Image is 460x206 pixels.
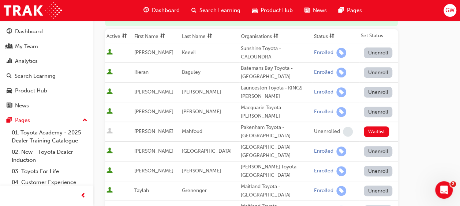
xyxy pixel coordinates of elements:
div: Enrolled [314,168,333,175]
iframe: Intercom live chat [435,181,453,199]
span: learningRecordVerb_NONE-icon [343,127,353,137]
span: [PERSON_NAME] [182,89,221,95]
div: News [15,102,29,110]
span: Pages [347,6,362,15]
span: car-icon [252,6,258,15]
a: 03. Toyota For Life [9,166,90,177]
button: Unenroll [364,67,392,78]
span: Search Learning [199,6,240,15]
th: Toggle SortBy [133,29,180,43]
button: Pages [3,114,90,127]
span: search-icon [7,73,12,80]
span: 2 [450,181,456,187]
div: Enrolled [314,89,333,96]
div: [GEOGRAPHIC_DATA] [GEOGRAPHIC_DATA] [241,143,311,160]
button: GW [444,4,456,17]
a: pages-iconPages [333,3,368,18]
th: Toggle SortBy [105,29,133,43]
span: learningRecordVerb_ENROLL-icon [336,87,346,97]
a: Search Learning [3,69,90,83]
div: Launceston Toyota - KINGS [PERSON_NAME] [241,84,311,100]
span: learningRecordVerb_ENROLL-icon [336,107,346,117]
span: News [313,6,327,15]
span: Kieran [134,69,149,75]
span: [PERSON_NAME] [134,89,173,95]
a: 04. Customer Experience [9,177,90,188]
div: Analytics [15,57,38,65]
div: Enrolled [314,49,333,56]
button: Unenroll [364,186,392,196]
button: Unenroll [364,47,392,58]
span: User is active [106,49,113,56]
span: Grenenger [182,187,206,194]
a: guage-iconDashboard [138,3,186,18]
button: Waitlist [364,126,389,137]
span: [PERSON_NAME] [134,148,173,154]
div: Dashboard [15,27,43,36]
span: GW [445,6,455,15]
th: Toggle SortBy [180,29,239,43]
a: search-iconSearch Learning [186,3,246,18]
span: Keevil [182,49,195,56]
div: Macquarie Toyota - [PERSON_NAME] [241,104,311,120]
div: My Team [15,42,38,51]
span: Taylah [134,187,149,194]
span: search-icon [191,6,197,15]
span: up-icon [82,116,87,125]
span: User is active [106,187,113,194]
span: User is active [106,148,113,155]
button: Unenroll [364,87,392,98]
span: pages-icon [339,6,344,15]
div: Pakenham Toyota - [GEOGRAPHIC_DATA] [241,123,311,140]
span: guage-icon [143,6,149,15]
span: sorting-icon [160,33,165,39]
a: news-iconNews [299,3,333,18]
span: news-icon [7,103,12,109]
div: Pages [15,116,30,125]
div: Enrolled [314,187,333,194]
a: 02. New - Toyota Dealer Induction [9,146,90,166]
div: Enrolled [314,69,333,76]
span: news-icon [304,6,310,15]
img: Trak [4,2,62,19]
a: Dashboard [3,25,90,38]
div: Search Learning [15,72,56,80]
th: Toggle SortBy [313,29,359,43]
span: learningRecordVerb_ENROLL-icon [336,186,346,196]
span: [GEOGRAPHIC_DATA] [182,148,231,154]
div: [PERSON_NAME] Toyota - [GEOGRAPHIC_DATA] [241,163,311,179]
div: Enrolled [314,148,333,155]
div: Maitland Toyota - [GEOGRAPHIC_DATA] [241,183,311,199]
a: News [3,99,90,112]
span: User is inactive [106,128,113,135]
span: [PERSON_NAME] [182,168,221,174]
a: Analytics [3,54,90,68]
span: prev-icon [81,191,86,201]
span: User is active [106,69,113,76]
div: Enrolled [314,108,333,115]
div: Unenrolled [314,128,340,135]
span: learningRecordVerb_ENROLL-icon [336,68,346,77]
a: 01. Toyota Academy - 2025 Dealer Training Catalogue [9,127,90,146]
span: sorting-icon [273,33,278,39]
a: Product Hub [3,84,90,98]
span: [PERSON_NAME] [134,49,173,56]
span: sorting-icon [122,33,127,39]
span: Mahfoud [182,128,202,134]
span: learningRecordVerb_ENROLL-icon [336,166,346,176]
th: Set Status [359,29,398,43]
span: [PERSON_NAME] [134,108,173,115]
span: Baguley [182,69,200,75]
button: DashboardMy TeamAnalyticsSearch LearningProduct HubNews [3,23,90,114]
span: chart-icon [7,58,12,65]
span: car-icon [7,88,12,94]
span: [PERSON_NAME] [134,128,173,134]
span: guage-icon [7,28,12,35]
span: [PERSON_NAME] [134,168,173,174]
span: sorting-icon [329,33,334,39]
span: [PERSON_NAME] [182,108,221,115]
span: User is active [106,108,113,115]
button: Unenroll [364,166,392,176]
